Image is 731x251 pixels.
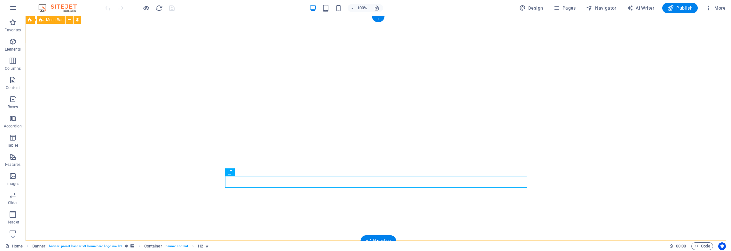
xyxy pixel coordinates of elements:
[691,242,713,250] button: Code
[676,242,686,250] span: 00 00
[6,220,19,225] p: Header
[5,242,23,250] a: Click to cancel selection. Double-click to open Pages
[5,162,20,167] p: Features
[32,242,46,250] span: Click to select. Double-click to edit
[361,235,396,246] div: + Add section
[155,4,163,12] button: reload
[694,242,710,250] span: Code
[8,104,18,109] p: Boxes
[125,244,128,248] i: This element is a customizable preset
[37,4,85,12] img: Editor Logo
[155,4,163,12] i: Reload page
[4,124,22,129] p: Accordion
[519,5,543,11] span: Design
[551,3,578,13] button: Pages
[4,28,21,33] p: Favorites
[5,47,21,52] p: Elements
[372,16,384,22] div: +
[348,4,370,12] button: 100%
[46,18,63,22] span: Menu Bar
[662,3,698,13] button: Publish
[32,242,209,250] nav: breadcrumb
[198,242,203,250] span: Click to select. Double-click to edit
[703,3,728,13] button: More
[584,3,619,13] button: Navigator
[667,5,693,11] span: Publish
[374,5,380,11] i: On resize automatically adjust zoom level to fit chosen device.
[8,200,18,206] p: Slider
[6,181,20,186] p: Images
[144,242,162,250] span: Click to select. Double-click to edit
[6,85,20,90] p: Content
[624,3,657,13] button: AI Writer
[165,242,188,250] span: . banner-content
[627,5,655,11] span: AI Writer
[5,66,21,71] p: Columns
[553,5,576,11] span: Pages
[705,5,726,11] span: More
[130,244,134,248] i: This element contains a background
[517,3,546,13] div: Design (Ctrl+Alt+Y)
[7,143,19,148] p: Tables
[48,242,122,250] span: . banner .preset-banner-v3-home-hero-logo-nav-h1
[680,244,681,248] span: :
[142,4,150,12] button: Click here to leave preview mode and continue editing
[517,3,546,13] button: Design
[586,5,617,11] span: Navigator
[357,4,367,12] h6: 100%
[718,242,726,250] button: Usercentrics
[669,242,686,250] h6: Session time
[206,244,208,248] i: Element contains an animation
